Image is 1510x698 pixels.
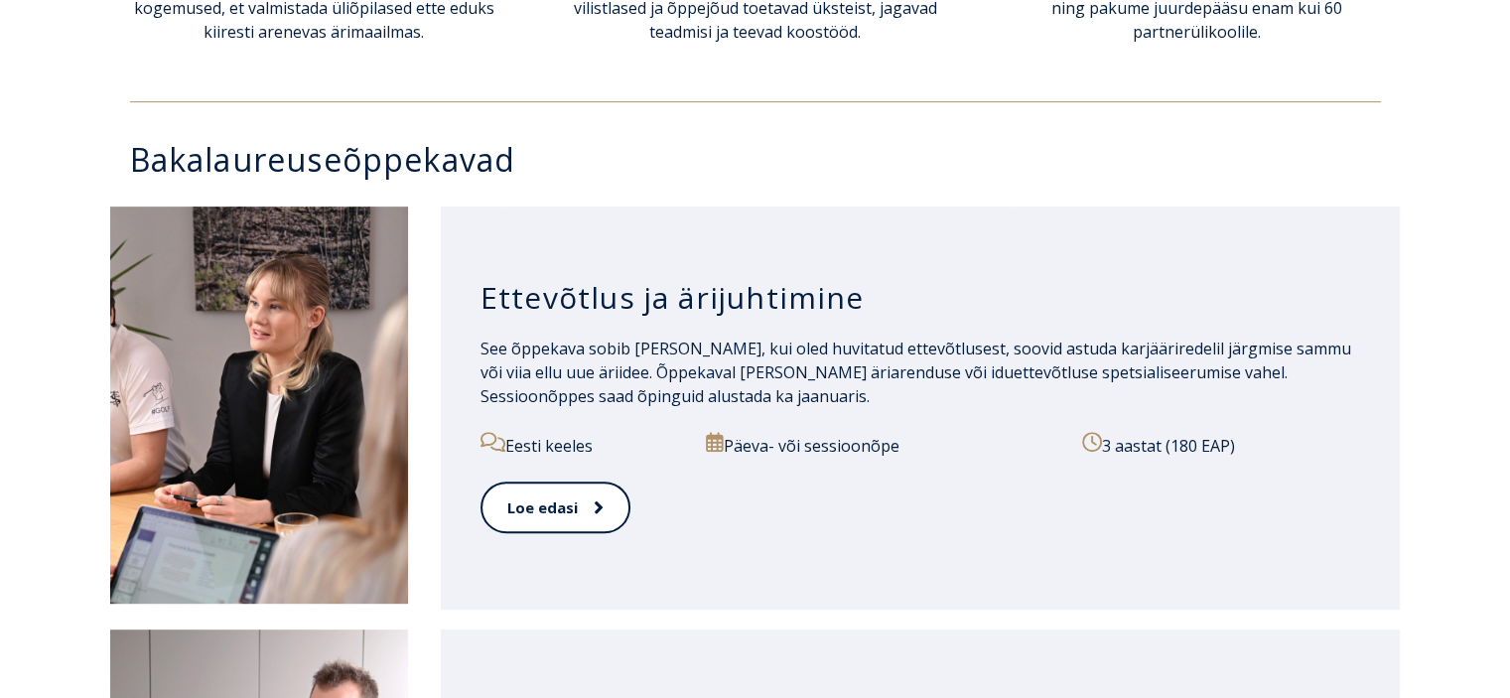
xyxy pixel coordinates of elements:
p: 3 aastat (180 EAP) [1082,432,1360,458]
span: See õppekava sobib [PERSON_NAME], kui oled huvitatud ettevõtlusest, soovid astuda karjääriredelil... [480,338,1351,407]
p: Päeva- või sessioonõpe [706,432,1059,458]
a: Loe edasi [480,482,630,534]
h3: Bakalaureuseõppekavad [130,142,1401,177]
img: Ettevõtlus ja ärijuhtimine [110,207,408,604]
p: Eesti keeles [480,432,684,458]
h3: Ettevõtlus ja ärijuhtimine [480,279,1361,317]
